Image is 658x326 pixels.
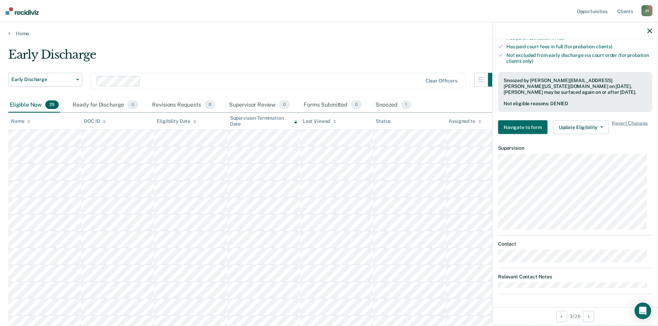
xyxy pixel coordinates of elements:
dt: Contact [498,241,652,247]
div: Supervisor Review [228,98,292,113]
div: Status [376,118,391,124]
span: Revert Changes [612,120,648,134]
span: 0 [127,100,138,109]
span: 0 [204,100,215,109]
span: full [557,35,564,41]
div: 3 / 26 [493,307,658,325]
dt: Relevant Contact Notes [498,274,652,280]
span: 25 [45,100,59,109]
div: Forms Submitted [302,98,363,113]
span: clients) [596,43,612,49]
div: Has paid court fees in full (for probation [506,43,652,49]
img: Recidiviz [6,7,39,15]
button: Navigate to form [498,120,547,134]
span: 1 [401,100,411,109]
a: Navigate to form link [498,120,550,134]
div: Supervision Termination Date [230,115,297,127]
span: 0 [279,100,290,109]
div: Eligible Now [8,98,60,113]
button: Update Eligibility [553,120,609,134]
div: Not excluded from early discharge via court order (for probation clients [506,52,652,64]
button: Previous Opportunity [556,311,567,322]
div: J N [641,5,652,16]
div: DOC ID [84,118,106,124]
span: Early Discharge [11,77,74,82]
div: Last Viewed [303,118,336,124]
div: Clear officers [426,78,457,84]
div: Eligibility Date [157,118,197,124]
div: Name [11,118,30,124]
div: Snoozed by [PERSON_NAME][EMAIL_ADDRESS][PERSON_NAME][US_STATE][DOMAIN_NAME] on [DATE]. [PERSON_NA... [504,78,647,95]
div: Revisions Requests [151,98,216,113]
div: Assigned to [449,118,481,124]
dt: Supervision [498,145,652,151]
span: only) [523,58,533,63]
span: 0 [351,100,362,109]
div: Ready for Discharge [71,98,140,113]
button: Next Opportunity [583,311,594,322]
div: Early Discharge [8,48,502,67]
div: Open Intercom Messenger [635,303,651,319]
div: Snoozed [374,98,412,113]
a: Home [8,30,650,37]
div: Not eligible reasons: DENIED [504,101,647,107]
